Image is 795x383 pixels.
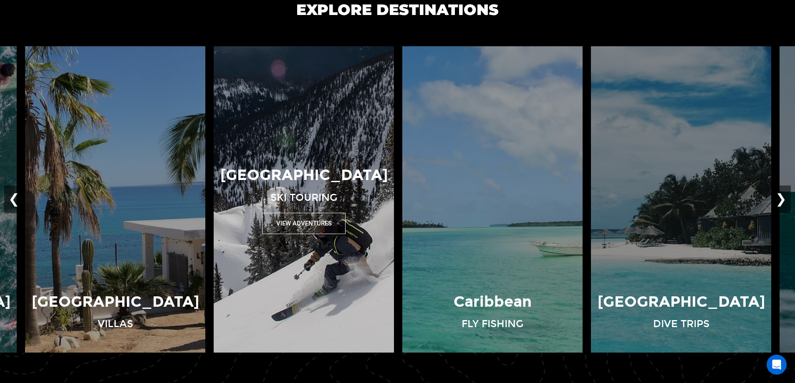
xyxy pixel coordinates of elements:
[262,213,346,234] button: View Adventures
[767,355,787,375] div: Open Intercom Messenger
[454,291,532,313] p: Caribbean
[771,186,791,213] button: ❯
[270,190,337,204] p: Ski Touring
[598,291,765,313] p: [GEOGRAPHIC_DATA]
[98,317,133,331] p: Villas
[462,317,523,331] p: Fly Fishing
[653,317,709,331] p: Dive Trips
[220,165,388,186] p: [GEOGRAPHIC_DATA]
[32,291,199,313] p: [GEOGRAPHIC_DATA]
[4,186,24,213] button: ❮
